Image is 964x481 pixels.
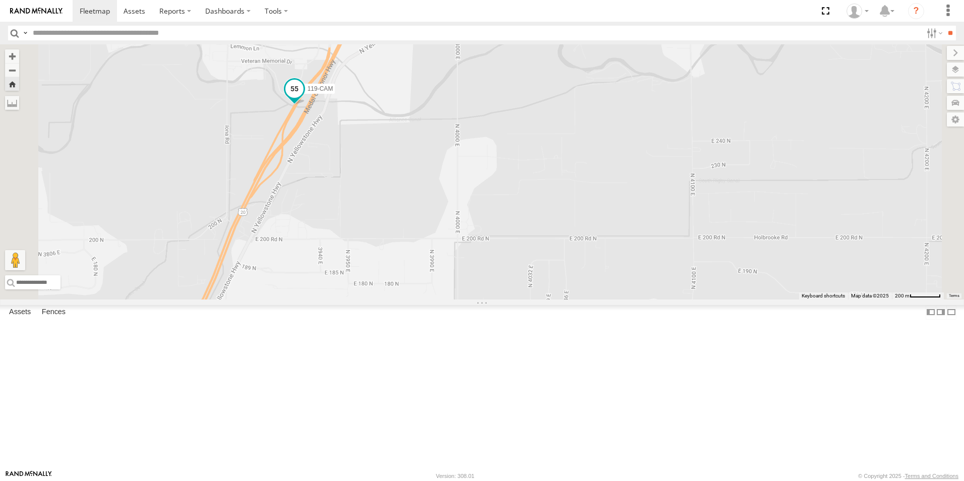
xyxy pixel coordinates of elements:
label: Search Filter Options [923,26,944,40]
button: Keyboard shortcuts [802,292,845,299]
div: © Copyright 2025 - [858,473,958,479]
label: Assets [4,305,36,319]
label: Fences [37,305,71,319]
span: 200 m [895,293,910,298]
label: Measure [5,96,19,110]
span: 119-CAM [308,85,333,92]
div: Keith Washburn [843,4,872,19]
button: Zoom out [5,63,19,77]
label: Map Settings [947,112,964,127]
i: ? [908,3,924,19]
span: Map data ©2025 [851,293,889,298]
a: Terms and Conditions [905,473,958,479]
a: Visit our Website [6,471,52,481]
label: Search Query [21,26,29,40]
label: Dock Summary Table to the Right [936,305,946,320]
img: rand-logo.svg [10,8,63,15]
label: Hide Summary Table [946,305,956,320]
button: Drag Pegman onto the map to open Street View [5,250,25,270]
button: Zoom in [5,49,19,63]
a: Terms (opens in new tab) [949,294,959,298]
button: Zoom Home [5,77,19,91]
div: Version: 308.01 [436,473,474,479]
label: Dock Summary Table to the Left [926,305,936,320]
button: Map Scale: 200 m per 58 pixels [892,292,944,299]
